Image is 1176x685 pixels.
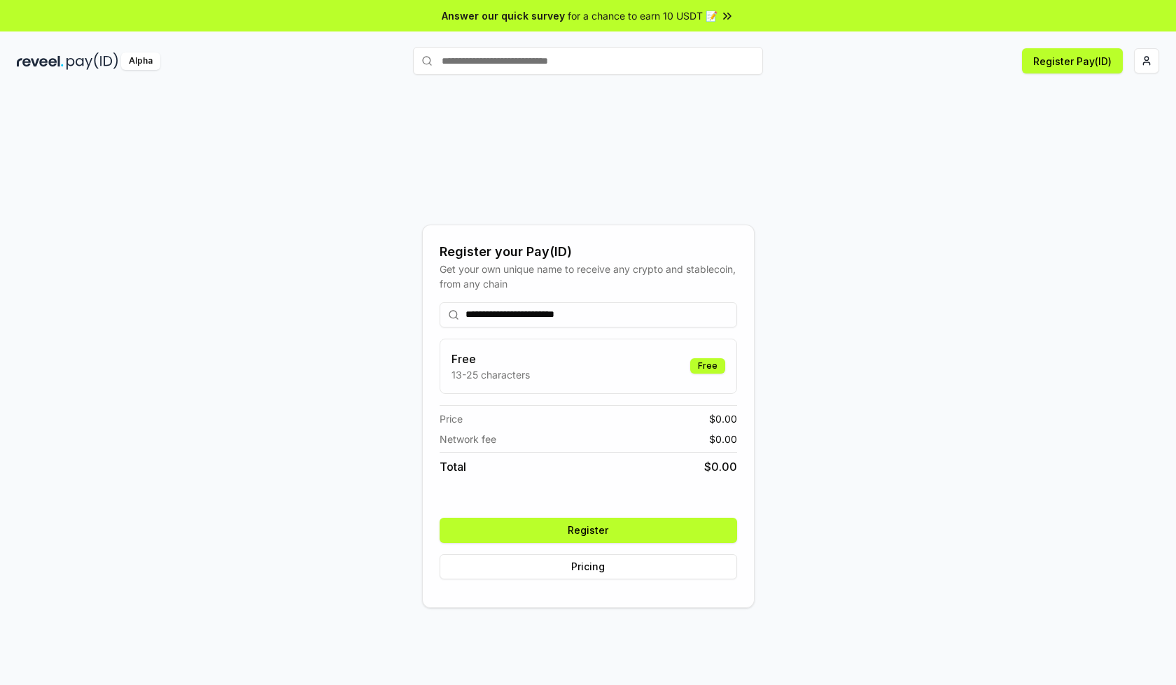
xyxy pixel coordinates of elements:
div: Get your own unique name to receive any crypto and stablecoin, from any chain [440,262,737,291]
span: $ 0.00 [704,458,737,475]
h3: Free [451,351,530,367]
span: Price [440,411,463,426]
div: Free [690,358,725,374]
p: 13-25 characters [451,367,530,382]
img: reveel_dark [17,52,64,70]
img: pay_id [66,52,118,70]
span: for a chance to earn 10 USDT 📝 [568,8,717,23]
button: Register Pay(ID) [1022,48,1123,73]
button: Pricing [440,554,737,579]
button: Register [440,518,737,543]
span: $ 0.00 [709,432,737,446]
span: Network fee [440,432,496,446]
span: Answer our quick survey [442,8,565,23]
span: $ 0.00 [709,411,737,426]
span: Total [440,458,466,475]
div: Alpha [121,52,160,70]
div: Register your Pay(ID) [440,242,737,262]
